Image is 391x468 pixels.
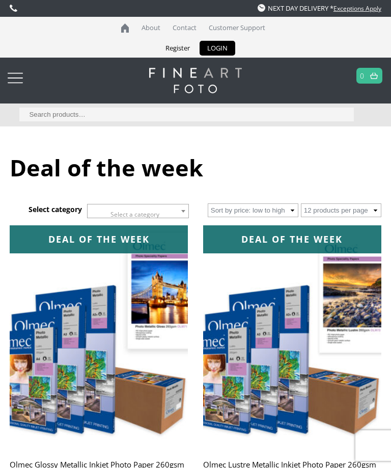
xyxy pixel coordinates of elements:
[19,108,354,121] input: Search products…
[10,225,188,449] img: Olmec Glossy Metallic Inkjet Photo Paper 260gsm (OLM-071)
[208,203,298,217] select: Shop order
[203,225,381,449] img: Olmec Lustre Metallic Inkjet Photo Paper 260gsm (OLM-072)
[10,225,188,253] div: Deal of the week
[360,68,365,83] a: 0
[110,210,159,219] span: Select a category
[204,17,270,39] a: Customer Support
[10,152,381,183] h1: Deal of the week
[10,5,17,12] img: phone.svg
[370,72,378,79] img: basket.svg
[149,68,241,93] img: logo-white.svg
[258,4,265,12] img: time.svg
[136,17,165,39] a: About
[158,41,198,56] a: Register
[203,225,381,253] div: Deal of the week
[258,4,328,13] span: NEXT DAY DELIVERY
[167,17,202,39] a: Contact
[333,4,381,13] a: Exceptions Apply
[200,41,235,56] a: LOGIN
[29,204,82,214] h3: Select category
